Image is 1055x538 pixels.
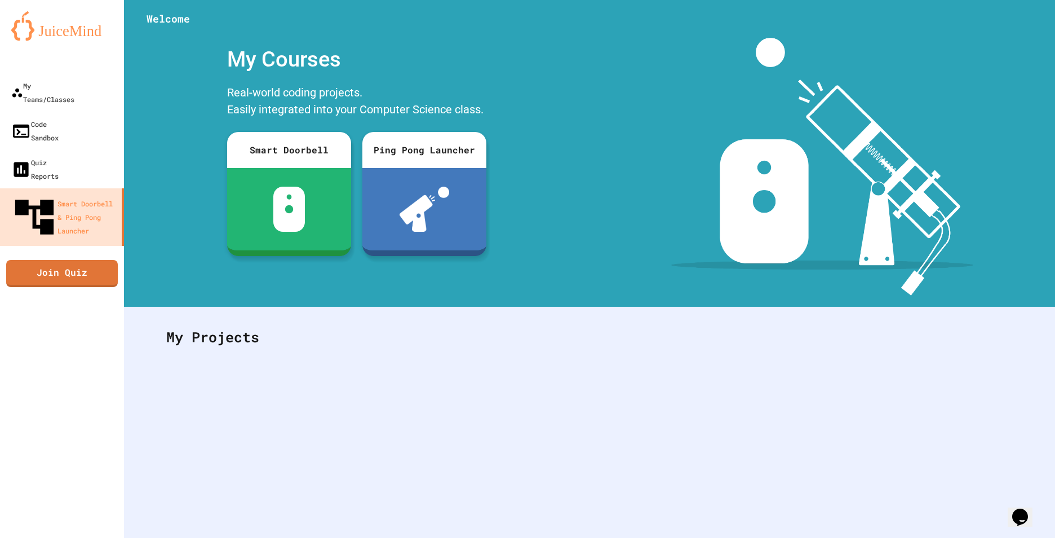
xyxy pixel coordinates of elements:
img: ppl-with-ball.png [400,187,450,232]
iframe: chat widget [1008,493,1044,527]
div: My Projects [155,315,1024,359]
div: Smart Doorbell & Ping Pong Launcher [11,194,117,240]
div: My Teams/Classes [11,79,74,106]
div: Quiz Reports [11,156,59,183]
div: Smart Doorbell [227,132,351,168]
div: Code Sandbox [11,117,59,144]
img: sdb-white.svg [273,187,305,232]
div: Ping Pong Launcher [362,132,486,168]
div: My Courses [221,38,492,81]
a: Join Quiz [6,260,118,287]
div: Real-world coding projects. Easily integrated into your Computer Science class. [221,81,492,124]
img: logo-orange.svg [11,11,113,41]
img: banner-image-my-projects.png [671,38,973,296]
